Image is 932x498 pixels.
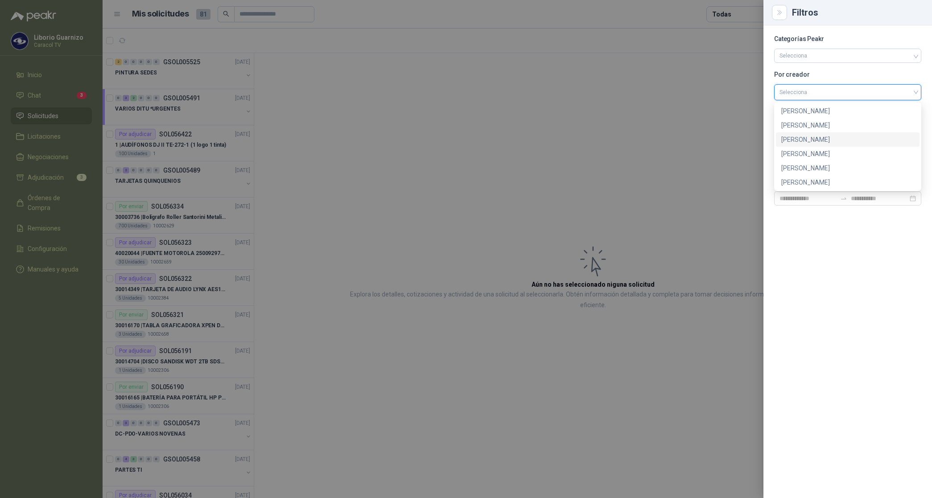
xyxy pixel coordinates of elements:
[776,161,920,175] div: Pablo Carbonell
[781,120,914,130] div: [PERSON_NAME]
[776,118,920,132] div: Diego Armando Chacon Mora
[781,149,914,159] div: [PERSON_NAME]
[781,135,914,144] div: [PERSON_NAME]
[776,147,920,161] div: LUZ DARY ARIAS
[774,36,921,41] p: Categorías Peakr
[774,7,785,18] button: Close
[776,104,920,118] div: DIANA MARCELA ROA
[781,177,914,187] div: [PERSON_NAME]
[792,8,921,17] div: Filtros
[776,175,920,189] div: Peter Oswaldo Peña Forero
[781,106,914,116] div: [PERSON_NAME]
[776,132,920,147] div: Liborio Guarnizo
[840,195,847,202] span: swap-right
[781,163,914,173] div: [PERSON_NAME]
[840,195,847,202] span: to
[774,72,921,77] p: Por creador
